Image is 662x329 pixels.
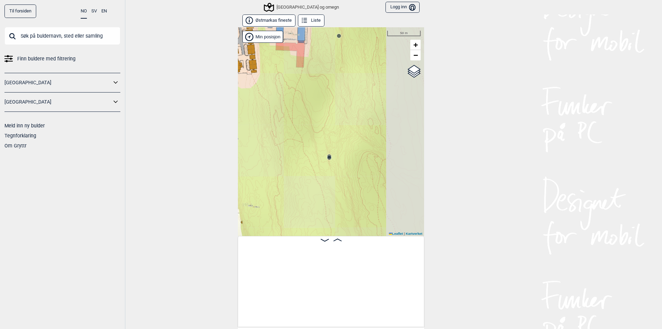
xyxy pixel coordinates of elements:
button: Liste [298,14,324,27]
a: Om Gryttr [4,143,27,148]
button: Østmarkas fineste [242,14,295,27]
a: Zoom out [410,50,421,60]
a: Finn buldere med filtrering [4,54,120,64]
div: 50 m [387,31,421,36]
span: + [413,40,418,49]
div: Vis min posisjon [242,31,283,43]
input: Søk på buldernavn, sted eller samling [4,27,120,45]
a: Kartverket [406,232,422,235]
a: Layers [408,64,421,79]
span: | [404,232,405,235]
button: Logg inn [385,2,420,13]
a: Til forsiden [4,4,36,18]
span: − [413,51,418,59]
div: [GEOGRAPHIC_DATA] og omegn [265,3,339,11]
a: [GEOGRAPHIC_DATA] [4,78,111,88]
button: NO [81,4,87,19]
a: Zoom in [410,40,421,50]
a: Meld inn ny bulder [4,123,45,128]
span: Finn buldere med filtrering [17,54,76,64]
a: Tegnforklaring [4,133,36,138]
button: SV [91,4,97,18]
button: EN [101,4,107,18]
a: [GEOGRAPHIC_DATA] [4,97,111,107]
a: Leaflet [389,232,403,235]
